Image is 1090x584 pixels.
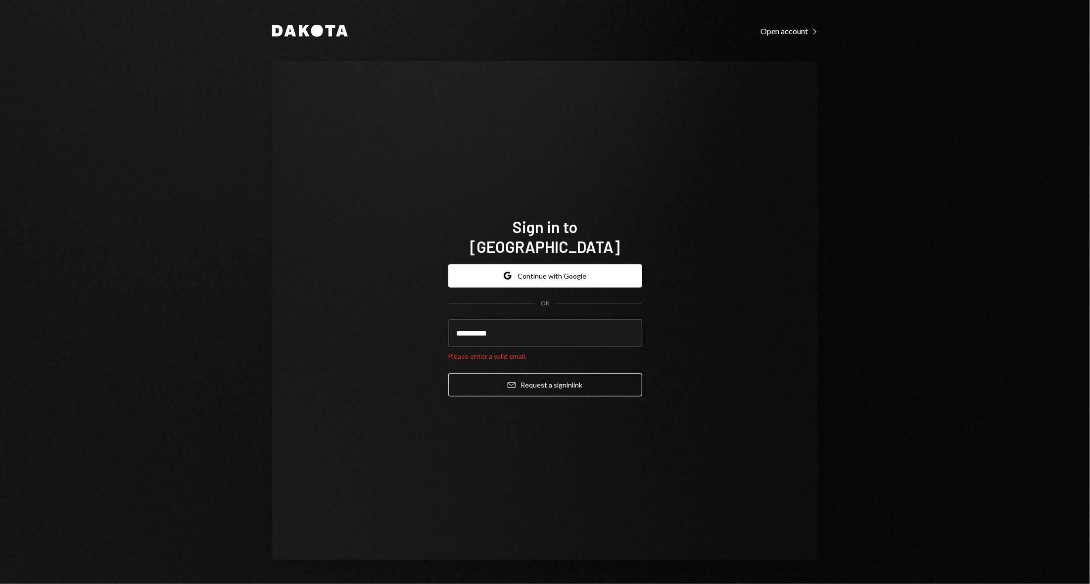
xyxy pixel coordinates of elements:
div: Open account [761,26,818,36]
h1: Sign in to [GEOGRAPHIC_DATA] [448,217,642,256]
a: Open account [761,25,818,36]
div: Please enter a valid email. [448,351,642,361]
div: OR [541,299,549,308]
button: Request a signinlink [448,373,642,396]
button: Continue with Google [448,264,642,288]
